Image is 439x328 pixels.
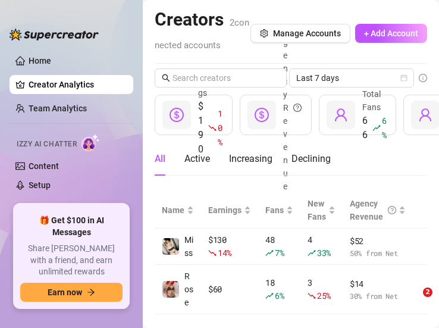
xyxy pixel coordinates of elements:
span: rise [372,124,381,132]
span: info-circle [419,74,427,82]
div: $190 [198,99,222,157]
span: New Fans [308,197,326,223]
span: rise [308,249,316,257]
a: Content [29,161,59,171]
div: Active [184,152,210,166]
div: Increasing [229,152,272,166]
th: New Fans [300,192,343,229]
span: calendar [400,74,407,82]
div: Declining [291,152,331,166]
span: Manage Accounts [273,29,341,38]
div: $ 130 [208,233,251,260]
span: fall [208,124,217,132]
img: Miss [162,238,179,255]
span: search [162,74,170,82]
span: rise [265,249,274,257]
span: Rose [184,271,193,307]
th: Name [155,192,201,229]
span: 6 % [275,290,284,301]
span: $ 52 [350,235,406,248]
span: rise [265,292,274,300]
div: 4 [308,233,335,260]
span: dollar-circle [170,108,184,122]
span: Izzy AI Chatter [17,139,77,150]
a: Creator Analytics [29,75,124,94]
span: $ 14 [350,277,406,290]
div: 48 [265,233,293,260]
div: Agency Revenue [283,23,302,193]
span: 25 % [317,290,331,301]
img: Rose [162,281,179,298]
div: 3 [308,276,335,302]
span: 6 % [382,115,387,140]
span: 10 % [218,108,222,148]
span: user [334,108,348,122]
th: Fans [258,192,300,229]
span: Miss [184,235,193,258]
span: Earn now [48,288,82,297]
span: 14 % [218,247,231,258]
span: Share [PERSON_NAME] with a friend, and earn unlimited rewards [20,243,123,278]
span: + Add Account [364,29,418,38]
img: logo-BBDzfeDw.svg [10,29,99,40]
span: Name [162,204,184,217]
iframe: Intercom live chat [399,288,427,316]
a: Team Analytics [29,104,87,113]
span: fall [208,249,217,257]
span: Last 7 days [296,69,407,87]
span: user [418,108,432,122]
img: AI Chatter [81,134,100,151]
span: Fans [265,204,284,217]
button: Earn nowarrow-right [20,283,123,302]
span: 50 % from Net [350,248,406,259]
span: dollar-circle [255,108,269,122]
div: All [155,152,165,166]
span: 2 [423,288,432,297]
input: Search creators [173,71,270,85]
button: + Add Account [355,24,427,43]
span: question-circle [388,197,396,223]
span: Earnings [208,204,242,217]
span: fall [308,292,316,300]
button: Manage Accounts [250,24,350,43]
span: Total Fans [362,89,381,112]
span: 30 % from Net [350,290,406,302]
a: Home [29,56,51,65]
div: 66 [362,114,387,142]
th: Earnings [201,192,258,229]
span: 🎁 Get $100 in AI Messages [20,215,123,238]
span: arrow-right [87,288,95,296]
a: Setup [29,180,51,190]
span: question-circle [293,23,302,193]
h2: Creators [155,8,250,54]
div: $ 60 [208,283,251,296]
div: 18 [265,276,293,302]
span: setting [260,29,268,38]
span: 33 % [317,247,331,258]
span: 7 % [275,247,284,258]
div: Agency Revenue [350,197,396,223]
